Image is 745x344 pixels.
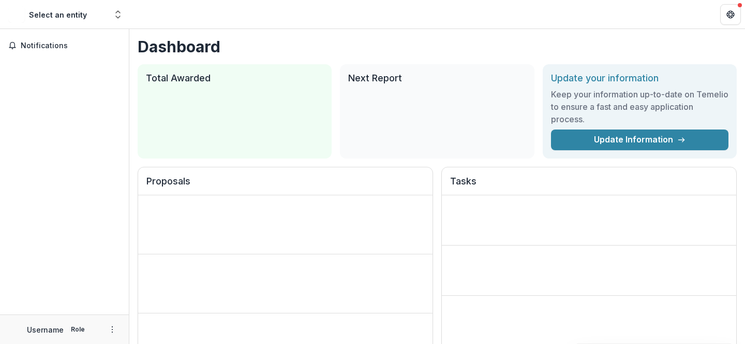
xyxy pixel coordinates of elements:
[720,4,741,25] button: Get Help
[27,324,64,335] p: Username
[111,4,125,25] button: Open entity switcher
[551,88,728,125] h3: Keep your information up-to-date on Temelio to ensure a fast and easy application process.
[146,176,424,195] h2: Proposals
[551,130,728,150] a: Update Information
[21,41,121,50] span: Notifications
[106,323,118,336] button: More
[450,176,728,195] h2: Tasks
[348,73,526,84] h2: Next Report
[138,37,737,56] h1: Dashboard
[551,73,728,84] h2: Update your information
[4,37,125,54] button: Notifications
[29,9,87,20] div: Select an entity
[146,73,323,84] h2: Total Awarded
[68,325,88,334] p: Role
